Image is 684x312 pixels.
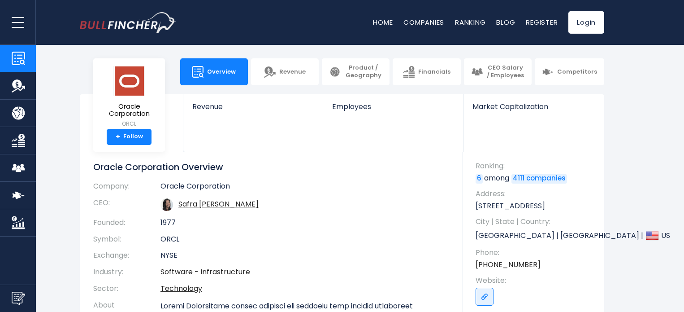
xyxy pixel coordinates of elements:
span: Oracle Corporation [100,103,158,118]
a: Companies [403,18,444,27]
span: Financials [418,68,450,76]
span: Revenue [279,68,306,76]
td: NYSE [160,247,450,264]
span: City | State | Country: [476,217,595,227]
a: Employees [323,94,463,126]
th: Exchange: [93,247,160,264]
a: Software - Infrastructure [160,267,250,277]
th: CEO: [93,195,160,215]
span: Overview [207,68,236,76]
strong: + [116,133,120,141]
p: [STREET_ADDRESS] [476,201,595,211]
a: 6 [476,174,483,183]
th: Founded: [93,215,160,231]
a: Technology [160,283,202,294]
span: Competitors [557,68,597,76]
th: Industry: [93,264,160,281]
a: +Follow [107,129,152,145]
p: [GEOGRAPHIC_DATA] | [GEOGRAPHIC_DATA] | US [476,229,595,242]
a: Market Capitalization [463,94,603,126]
a: Blog [496,18,515,27]
a: Login [568,11,604,34]
span: Product / Geography [344,64,382,79]
a: Home [373,18,393,27]
th: Company: [93,182,160,195]
span: Employees [332,102,454,111]
span: Phone: [476,248,595,258]
small: ORCL [100,120,158,128]
td: ORCL [160,231,450,248]
img: bullfincher logo [80,12,176,33]
img: safra-a-catz.jpg [160,198,173,211]
a: Revenue [251,58,319,85]
p: among [476,173,595,183]
a: Ranking [455,18,485,27]
a: Revenue [183,94,323,126]
a: Overview [180,58,248,85]
a: Product / Geography [322,58,390,85]
a: ceo [178,199,259,209]
a: Financials [393,58,460,85]
a: CEO Salary / Employees [464,58,532,85]
h1: Oracle Corporation Overview [93,161,450,173]
a: [PHONE_NUMBER] [476,260,541,270]
th: Sector: [93,281,160,297]
a: Oracle Corporation ORCL [100,66,158,129]
a: Competitors [535,58,604,85]
span: Ranking: [476,161,595,171]
a: Go to link [476,288,494,306]
td: Oracle Corporation [160,182,450,195]
span: Website: [476,276,595,286]
th: Symbol: [93,231,160,248]
a: Go to homepage [80,12,176,33]
span: CEO Salary / Employees [486,64,524,79]
span: Revenue [192,102,314,111]
td: 1977 [160,215,450,231]
a: 4111 companies [511,174,567,183]
span: Address: [476,189,595,199]
span: Market Capitalization [472,102,594,111]
a: Register [526,18,558,27]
